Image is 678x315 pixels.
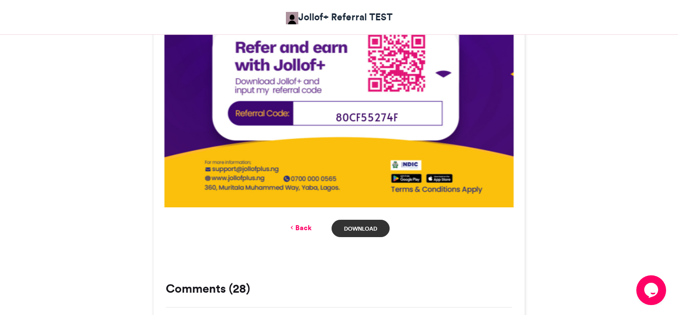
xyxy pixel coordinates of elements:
[332,220,390,237] a: Download
[286,10,393,24] a: Jollof+ Referral TEST
[288,223,312,233] a: Back
[166,283,512,295] h3: Comments (28)
[286,12,298,24] img: Jollof+ Referral TEST
[636,275,668,305] iframe: chat widget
